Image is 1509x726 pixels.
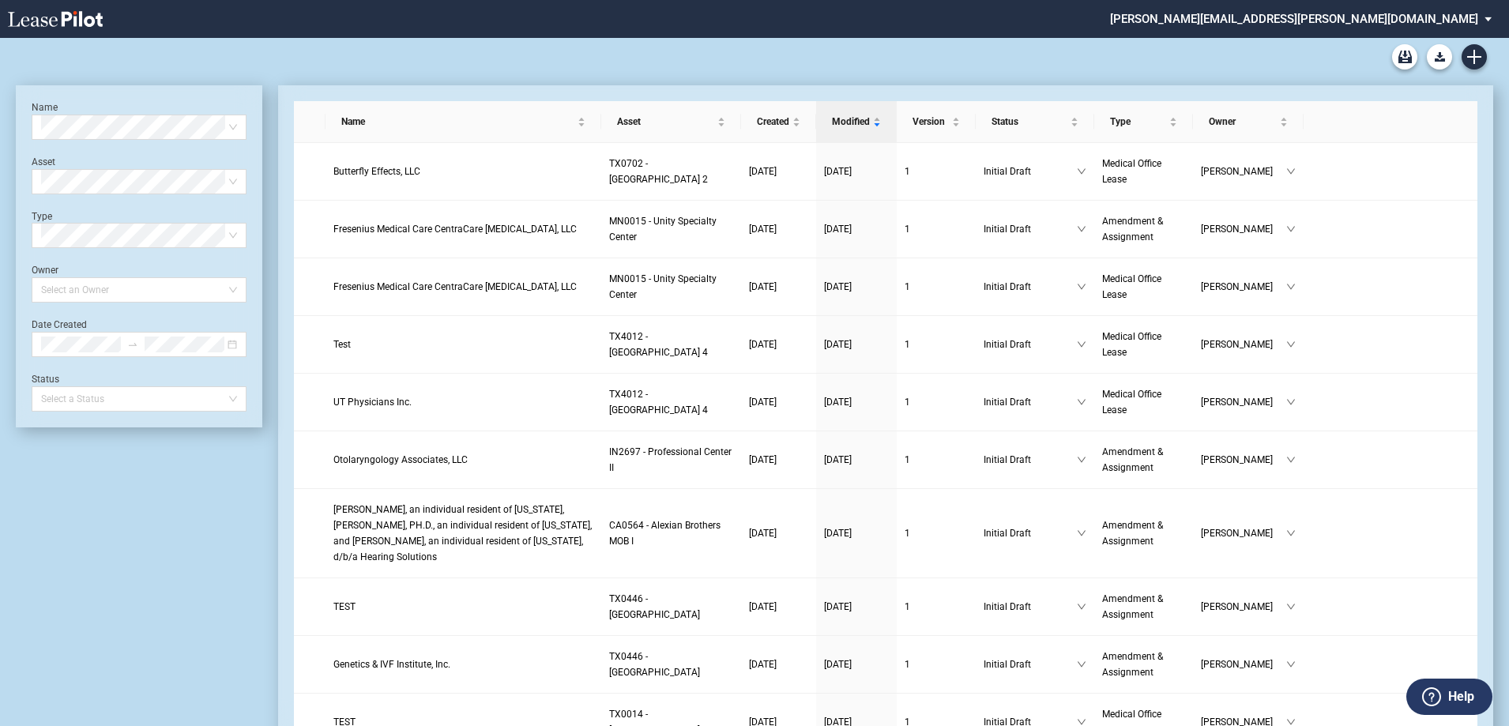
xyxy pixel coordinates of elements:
[749,394,808,410] a: [DATE]
[333,281,577,292] span: Fresenius Medical Care CentraCare Dialysis, LLC
[905,224,910,235] span: 1
[749,656,808,672] a: [DATE]
[1110,114,1166,130] span: Type
[32,265,58,276] label: Owner
[824,454,852,465] span: [DATE]
[824,281,852,292] span: [DATE]
[816,101,897,143] th: Modified
[32,156,55,167] label: Asset
[601,101,741,143] th: Asset
[127,339,138,350] span: to
[824,221,889,237] a: [DATE]
[1286,660,1296,669] span: down
[333,394,593,410] a: UT Physicians Inc.
[1102,156,1185,187] a: Medical Office Lease
[749,279,808,295] a: [DATE]
[905,656,968,672] a: 1
[1201,656,1286,672] span: [PERSON_NAME]
[1077,529,1086,538] span: down
[1201,279,1286,295] span: [PERSON_NAME]
[1102,517,1185,549] a: Amendment & Assignment
[905,397,910,408] span: 1
[609,520,721,547] span: CA0564 - Alexian Brothers MOB I
[609,389,708,416] span: TX4012 - Southwest Plaza 4
[333,659,450,670] span: Genetics & IVF Institute, Inc.
[1102,520,1163,547] span: Amendment & Assignment
[984,164,1077,179] span: Initial Draft
[127,339,138,350] span: swap-right
[609,593,700,620] span: TX0446 - Museum Medical Tower
[1462,44,1487,70] a: Create new document
[609,158,708,185] span: TX0702 - West Houston Medical 2
[1193,101,1304,143] th: Owner
[905,394,968,410] a: 1
[749,397,777,408] span: [DATE]
[749,224,777,235] span: [DATE]
[1286,224,1296,234] span: down
[1077,397,1086,407] span: down
[749,221,808,237] a: [DATE]
[905,164,968,179] a: 1
[824,166,852,177] span: [DATE]
[992,114,1067,130] span: Status
[1102,386,1185,418] a: Medical Office Lease
[824,164,889,179] a: [DATE]
[749,337,808,352] a: [DATE]
[1102,591,1185,623] a: Amendment & Assignment
[609,444,733,476] a: IN2697 - Professional Center II
[1102,213,1185,245] a: Amendment & Assignment
[333,339,351,350] span: Test
[824,337,889,352] a: [DATE]
[832,114,870,130] span: Modified
[1102,444,1185,476] a: Amendment & Assignment
[1102,649,1185,680] a: Amendment & Assignment
[905,337,968,352] a: 1
[749,528,777,539] span: [DATE]
[1201,452,1286,468] span: [PERSON_NAME]
[984,599,1077,615] span: Initial Draft
[609,273,717,300] span: MN0015 - Unity Specialty Center
[905,279,968,295] a: 1
[749,599,808,615] a: [DATE]
[749,659,777,670] span: [DATE]
[333,221,593,237] a: Fresenius Medical Care CentraCare [MEDICAL_DATA], LLC
[824,452,889,468] a: [DATE]
[1201,394,1286,410] span: [PERSON_NAME]
[1406,679,1492,715] button: Help
[1102,216,1163,243] span: Amendment & Assignment
[824,525,889,541] a: [DATE]
[824,601,852,612] span: [DATE]
[1077,455,1086,465] span: down
[824,339,852,350] span: [DATE]
[824,659,852,670] span: [DATE]
[824,224,852,235] span: [DATE]
[1094,101,1193,143] th: Type
[333,452,593,468] a: Otolaryngology Associates, LLC
[1077,660,1086,669] span: down
[741,101,816,143] th: Created
[1286,397,1296,407] span: down
[1286,282,1296,292] span: down
[824,279,889,295] a: [DATE]
[1201,221,1286,237] span: [PERSON_NAME]
[609,591,733,623] a: TX0446 - [GEOGRAPHIC_DATA]
[1209,114,1277,130] span: Owner
[333,164,593,179] a: Butterfly Effects, LLC
[1286,602,1296,611] span: down
[341,114,574,130] span: Name
[333,502,593,565] a: [PERSON_NAME], an individual resident of [US_STATE], [PERSON_NAME], PH.D., an individual resident...
[333,599,593,615] a: TEST
[905,659,910,670] span: 1
[609,651,700,678] span: TX0446 - Museum Medical Tower
[333,397,412,408] span: UT Physicians Inc.
[333,504,592,562] span: Julie Cutting, an individual resident of California, June McCullough, PH.D., an individual reside...
[609,517,733,549] a: CA0564 - Alexian Brothers MOB I
[1102,329,1185,360] a: Medical Office Lease
[1077,602,1086,611] span: down
[905,528,910,539] span: 1
[1286,340,1296,349] span: down
[984,525,1077,541] span: Initial Draft
[897,101,976,143] th: Version
[984,394,1077,410] span: Initial Draft
[984,452,1077,468] span: Initial Draft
